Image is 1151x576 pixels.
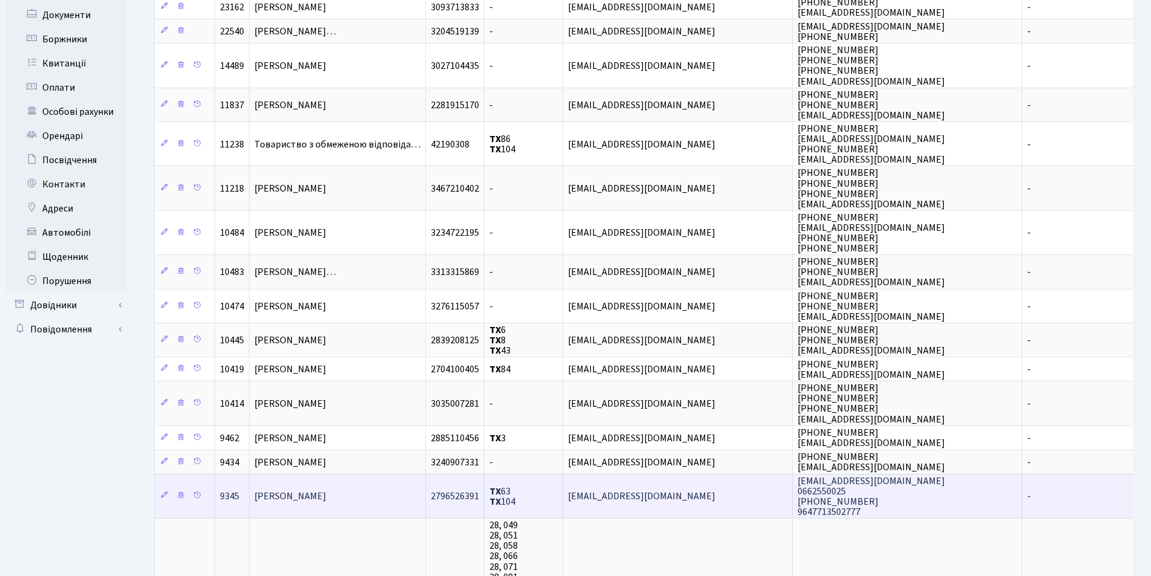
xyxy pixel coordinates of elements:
a: Порушення [6,269,127,293]
span: - [489,182,493,195]
b: ТХ [489,485,501,498]
span: [EMAIL_ADDRESS][DOMAIN_NAME] [568,334,715,347]
span: 11218 [220,182,244,195]
span: - [489,227,493,240]
span: [PHONE_NUMBER] [EMAIL_ADDRESS][DOMAIN_NAME] [798,426,945,450]
span: 9434 [220,456,239,469]
span: - [1027,25,1031,38]
b: ТХ [489,432,501,445]
span: [PHONE_NUMBER] [EMAIL_ADDRESS][DOMAIN_NAME] [PHONE_NUMBER] [EMAIL_ADDRESS][DOMAIN_NAME] [798,122,945,166]
span: - [489,59,493,73]
span: - [1027,334,1031,347]
span: - [489,397,493,410]
span: [PERSON_NAME] [254,397,326,410]
span: [PERSON_NAME] [254,490,326,503]
span: Товариство з обмеженою відповіда… [254,138,421,151]
span: [EMAIL_ADDRESS][DOMAIN_NAME] [568,138,715,151]
span: - [1027,300,1031,313]
span: [EMAIL_ADDRESS][DOMAIN_NAME] [568,265,715,279]
span: 2796526391 [431,490,479,503]
a: Повідомлення [6,317,127,341]
span: [PERSON_NAME] [254,59,326,73]
span: - [1027,59,1031,73]
span: - [1027,265,1031,279]
a: Посвідчення [6,148,127,172]
span: 22540 [220,25,244,38]
span: 2885110456 [431,432,479,445]
span: 2704100405 [431,363,479,376]
span: 14489 [220,59,244,73]
b: ТХ [489,495,501,508]
span: 10483 [220,265,244,279]
span: - [1027,1,1031,14]
b: ТХ [489,132,501,146]
span: 11238 [220,138,244,151]
span: [EMAIL_ADDRESS][DOMAIN_NAME] [568,25,715,38]
span: 63 104 [489,485,515,508]
span: 3035007281 [431,397,479,410]
span: - [1027,138,1031,151]
span: [PHONE_NUMBER] [PHONE_NUMBER] [PHONE_NUMBER] [EMAIL_ADDRESS][DOMAIN_NAME] [798,44,945,88]
span: [PERSON_NAME] [254,182,326,195]
span: 10445 [220,334,244,347]
a: Особові рахунки [6,100,127,124]
span: [EMAIL_ADDRESS][DOMAIN_NAME] [568,227,715,240]
span: [PERSON_NAME]… [254,25,336,38]
span: 2839208125 [431,334,479,347]
a: Орендарі [6,124,127,148]
span: [PHONE_NUMBER] [EMAIL_ADDRESS][DOMAIN_NAME] [PHONE_NUMBER] [PHONE_NUMBER] [798,211,945,255]
span: [PERSON_NAME] [254,456,326,469]
a: Контакти [6,172,127,196]
span: 6 8 43 [489,323,511,357]
span: [EMAIL_ADDRESS][DOMAIN_NAME] 0662550025 [PHONE_NUMBER] 9647713502777 [798,474,945,519]
span: [EMAIL_ADDRESS][DOMAIN_NAME] [568,300,715,313]
a: Квитанції [6,51,127,76]
span: 84 [489,363,511,376]
span: 3093713833 [431,1,479,14]
span: [PHONE_NUMBER] [PHONE_NUMBER] [PHONE_NUMBER] [EMAIL_ADDRESS][DOMAIN_NAME] [798,381,945,426]
b: ТХ [489,323,501,337]
b: ТХ [489,363,501,376]
span: 86 104 [489,132,515,156]
span: [EMAIL_ADDRESS][DOMAIN_NAME] [568,456,715,469]
span: 3313315869 [431,265,479,279]
span: 10474 [220,300,244,313]
span: [PHONE_NUMBER] [PHONE_NUMBER] [PHONE_NUMBER] [EMAIL_ADDRESS][DOMAIN_NAME] [798,167,945,211]
span: 3276115057 [431,300,479,313]
span: [EMAIL_ADDRESS][DOMAIN_NAME] [568,432,715,445]
span: 2281915170 [431,99,479,112]
span: [PHONE_NUMBER] [PHONE_NUMBER] [EMAIL_ADDRESS][DOMAIN_NAME] [798,255,945,289]
a: Довідники [6,293,127,317]
span: 3 [489,432,506,445]
span: 3027104435 [431,59,479,73]
span: [EMAIL_ADDRESS][DOMAIN_NAME] [568,99,715,112]
span: - [489,265,493,279]
span: [EMAIL_ADDRESS][DOMAIN_NAME] [568,363,715,376]
span: - [1027,227,1031,240]
span: - [489,1,493,14]
span: - [1027,456,1031,469]
span: 23162 [220,1,244,14]
span: - [1027,397,1031,410]
span: [EMAIL_ADDRESS][DOMAIN_NAME] [568,182,715,195]
span: - [1027,363,1031,376]
span: [PHONE_NUMBER] [EMAIL_ADDRESS][DOMAIN_NAME] [798,358,945,381]
span: [PERSON_NAME] [254,334,326,347]
span: - [489,25,493,38]
span: [EMAIL_ADDRESS][DOMAIN_NAME] [568,59,715,73]
span: - [489,300,493,313]
span: [PERSON_NAME]… [254,265,336,279]
b: ТХ [489,344,501,357]
span: [PERSON_NAME] [254,227,326,240]
span: - [489,99,493,112]
span: 10414 [220,397,244,410]
span: [PHONE_NUMBER] [EMAIL_ADDRESS][DOMAIN_NAME] [798,450,945,474]
span: 3234722195 [431,227,479,240]
span: 42190308 [431,138,469,151]
a: Адреси [6,196,127,221]
a: Автомобілі [6,221,127,245]
span: 3204519139 [431,25,479,38]
a: Щоденник [6,245,127,269]
span: 11837 [220,99,244,112]
span: [PHONE_NUMBER] [PHONE_NUMBER] [EMAIL_ADDRESS][DOMAIN_NAME] [798,290,945,323]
